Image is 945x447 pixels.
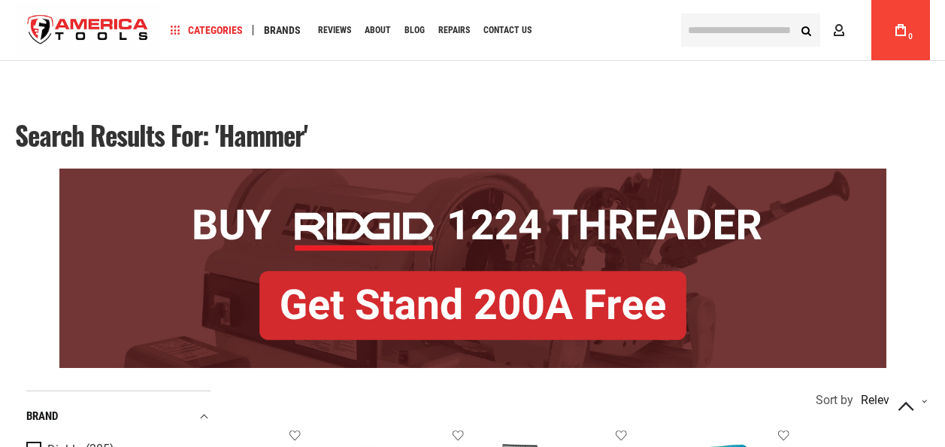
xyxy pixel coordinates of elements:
span: Categories [171,25,243,35]
a: Categories [164,20,250,41]
a: Brands [257,20,307,41]
a: Contact Us [477,20,538,41]
a: BOGO: Buy RIDGID® 1224 Threader, Get Stand 200A Free! [59,169,886,180]
button: Search [792,16,820,44]
img: America Tools [15,2,161,59]
span: Brands [264,25,301,35]
span: Blog [404,26,425,35]
span: Contact Us [483,26,532,35]
a: Repairs [432,20,477,41]
div: Brand [26,406,211,427]
span: About [365,26,391,35]
span: Reviews [318,26,351,35]
a: About [358,20,398,41]
a: Reviews [311,20,358,41]
a: Blog [398,20,432,41]
span: Search results for: 'hammer' [15,115,307,154]
span: 0 [908,32,913,41]
div: Relevance [857,394,926,406]
img: BOGO: Buy RIDGID® 1224 Threader, Get Stand 200A Free! [59,169,886,368]
span: Sort by [816,394,853,406]
span: Repairs [438,26,470,35]
a: store logo [15,2,161,59]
